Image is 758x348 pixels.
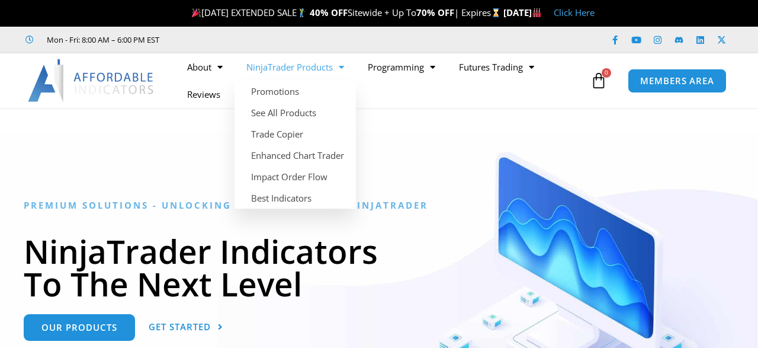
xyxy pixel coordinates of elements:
a: Programming [356,53,447,81]
span: Get Started [149,323,211,331]
strong: 40% OFF [310,7,348,18]
a: Futures Trading [447,53,546,81]
img: 🏭 [532,8,541,17]
img: 🏌️‍♂️ [297,8,306,17]
a: Trade Copier [235,123,356,145]
a: NinjaTrader Products [235,53,356,81]
strong: 70% OFF [416,7,454,18]
a: Enhanced Chart Trader [235,145,356,166]
span: Mon - Fri: 8:00 AM – 6:00 PM EST [44,33,159,47]
ul: NinjaTrader Products [235,81,356,209]
iframe: Customer reviews powered by Trustpilot [176,34,354,46]
strong: [DATE] [503,7,542,18]
a: MEMBERS AREA [628,69,727,93]
a: Impact Order Flow [235,166,356,187]
nav: Menu [175,53,587,108]
span: 0 [602,68,611,78]
img: ⌛ [492,8,500,17]
h1: NinjaTrader Indicators To The Next Level [24,235,734,300]
a: Get Started [149,314,223,341]
a: Best Indicators [235,187,356,209]
span: [DATE] EXTENDED SALE Sitewide + Up To | Expires [189,7,503,18]
a: 0 [573,63,625,98]
img: 🎉 [192,8,201,17]
a: Promotions [235,81,356,102]
a: See All Products [235,102,356,123]
a: Reviews [175,81,232,108]
h6: Premium Solutions - Unlocking the Potential in NinjaTrader [24,200,734,211]
a: Our Products [24,314,135,341]
a: About [175,53,235,81]
img: LogoAI | Affordable Indicators – NinjaTrader [28,59,155,102]
span: MEMBERS AREA [640,76,714,85]
span: Our Products [41,323,117,332]
a: Click Here [554,7,595,18]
